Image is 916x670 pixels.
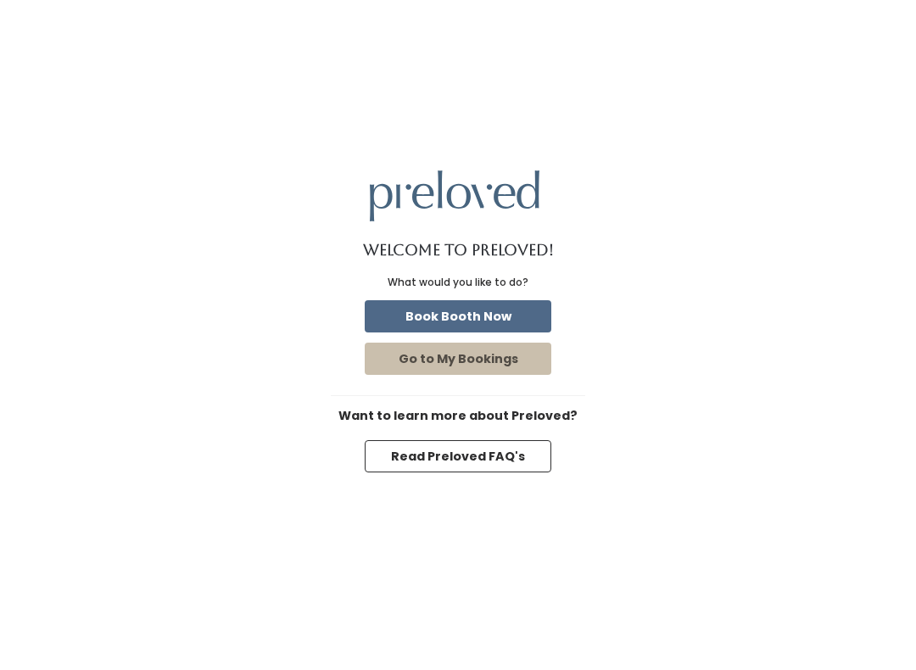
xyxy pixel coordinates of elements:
div: What would you like to do? [388,275,528,290]
button: Go to My Bookings [365,343,551,375]
button: Book Booth Now [365,300,551,332]
h1: Welcome to Preloved! [363,242,554,259]
h6: Want to learn more about Preloved? [331,410,585,423]
button: Read Preloved FAQ's [365,440,551,472]
a: Go to My Bookings [361,339,555,378]
img: preloved logo [370,170,539,221]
